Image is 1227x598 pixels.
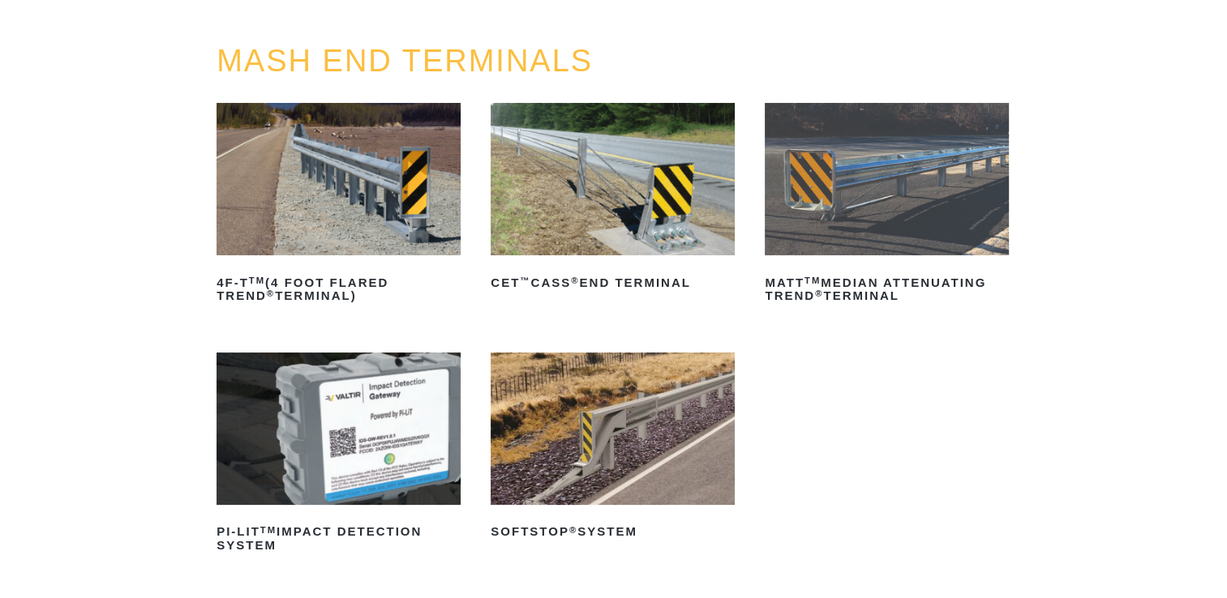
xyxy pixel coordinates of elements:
[765,103,1009,309] a: MATTTMMedian Attenuating TREND®Terminal
[217,270,461,309] h2: 4F-T (4 Foot Flared TREND Terminal)
[267,288,275,298] sup: ®
[217,519,461,558] h2: PI-LIT Impact Detection System
[815,288,823,298] sup: ®
[491,103,735,296] a: CET™CASS®End Terminal
[571,276,579,285] sup: ®
[765,270,1009,309] h2: MATT Median Attenuating TREND Terminal
[804,276,821,285] sup: TM
[491,519,735,545] h2: SoftStop System
[520,276,530,285] sup: ™
[249,276,265,285] sup: TM
[260,525,277,535] sup: TM
[217,352,461,558] a: PI-LITTMImpact Detection System
[569,525,577,535] sup: ®
[491,352,735,505] img: SoftStop System End Terminal
[491,270,735,296] h2: CET CASS End Terminal
[217,103,461,309] a: 4F-TTM(4 Foot Flared TREND®Terminal)
[217,44,593,78] a: MASH END TERMINALS
[491,352,735,545] a: SoftStop®System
